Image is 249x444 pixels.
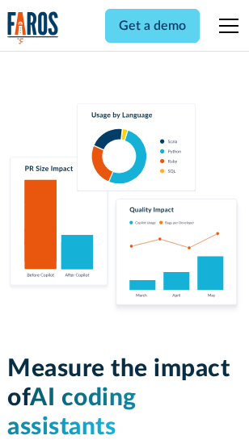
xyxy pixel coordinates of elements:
span: AI coding assistants [7,386,137,439]
a: Get a demo [105,9,200,43]
img: Logo of the analytics and reporting company Faros. [7,11,59,44]
img: Charts tracking GitHub Copilot's usage and impact on velocity and quality [7,103,242,316]
h1: Measure the impact of [7,354,242,442]
div: menu [209,6,242,45]
a: home [7,11,59,44]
